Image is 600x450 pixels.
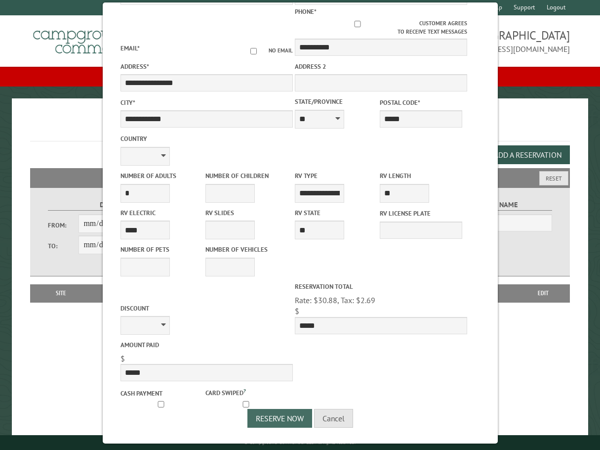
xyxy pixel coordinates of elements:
span: $ [120,354,125,363]
label: Address [120,62,293,71]
label: City [120,98,293,107]
label: Discount [120,304,293,313]
label: Postal Code [379,98,462,107]
label: No email [239,46,293,55]
span: $ [295,306,299,316]
span: Rate: $30.88, Tax: $2.69 [295,295,375,305]
button: Reset [539,171,568,185]
input: Customer agrees to receive text messages [295,21,419,27]
label: To: [48,241,79,251]
label: Email [120,44,140,52]
label: RV Electric [120,208,203,218]
label: Number of Pets [120,245,203,254]
label: Customer agrees to receive text messages [295,19,467,36]
label: Dates [48,199,172,211]
label: Cash payment [120,389,203,398]
label: RV State [295,208,378,218]
label: Number of Adults [120,171,203,180]
label: Card swiped [205,387,288,398]
label: State/Province [295,97,378,106]
label: Address 2 [295,62,467,71]
label: RV Length [379,171,462,180]
label: Phone [295,7,317,16]
label: RV License Plate [379,209,462,218]
th: Site [35,284,87,302]
label: RV Slides [205,208,288,218]
img: Campground Commander [30,19,154,58]
label: Reservation Total [295,282,467,291]
button: Add a Reservation [485,145,570,164]
label: Country [120,134,293,143]
a: ? [243,387,245,394]
small: © Campground Commander LLC. All rights reserved. [244,439,356,446]
label: RV Type [295,171,378,180]
input: No email [239,48,269,54]
h1: Reservations [30,114,570,141]
label: Amount paid [120,340,293,350]
button: Cancel [314,409,353,428]
label: From: [48,221,79,230]
label: Number of Children [205,171,288,180]
label: Number of Vehicles [205,245,288,254]
h2: Filters [30,168,570,187]
th: Dates [87,284,156,302]
button: Reserve Now [247,409,312,428]
th: Edit [516,284,570,302]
